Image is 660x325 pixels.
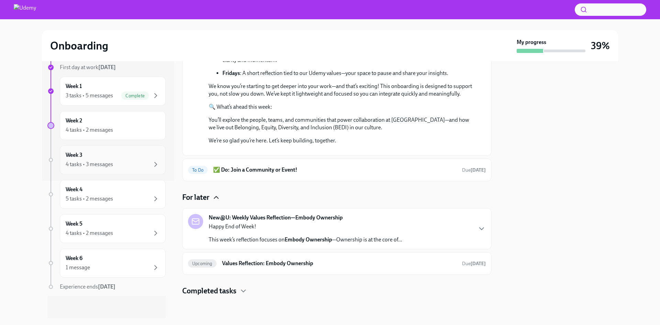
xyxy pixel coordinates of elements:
[66,117,82,124] h6: Week 2
[50,39,108,53] h2: Onboarding
[66,195,113,203] div: 5 tasks • 2 messages
[285,236,332,243] strong: Embody Ownership
[471,261,486,267] strong: [DATE]
[188,164,486,175] a: To Do✅ Do: Join a Community or Event!Due[DATE]
[462,167,486,173] span: September 20th, 2025 13:00
[213,166,456,174] h6: ✅ Do: Join a Community or Event!
[47,64,166,71] a: First day at work[DATE]
[66,151,82,159] h6: Week 3
[60,64,116,71] span: First day at work
[47,145,166,174] a: Week 34 tasks • 3 messages
[47,77,166,106] a: Week 13 tasks • 5 messagesComplete
[209,223,402,230] p: Happy End of Week!
[222,70,240,76] strong: Fridays
[209,236,402,243] p: This week’s reflection focuses on —Ownership is at the core of...
[60,283,115,290] span: Experience ends
[66,92,113,99] div: 3 tasks • 5 messages
[98,283,115,290] strong: [DATE]
[209,116,475,131] p: You’ll explore the people, teams, and communities that power collaboration at [GEOGRAPHIC_DATA]—a...
[222,69,475,77] p: : A short reflection tied to our Udemy values—your space to pause and share your insights.
[47,180,166,209] a: Week 45 tasks • 2 messages
[517,39,546,46] strong: My progress
[188,258,486,269] a: UpcomingValues Reflection: Embody OwnershipDue[DATE]
[188,261,217,266] span: Upcoming
[462,261,486,267] span: Due
[121,93,149,98] span: Complete
[66,83,82,90] h6: Week 1
[47,249,166,278] a: Week 61 message
[47,214,166,243] a: Week 54 tasks • 2 messages
[188,167,208,173] span: To Do
[591,40,610,52] h3: 39%
[66,254,82,262] h6: Week 6
[209,214,343,221] strong: New@U: Weekly Values Reflection—Embody Ownership
[66,264,90,271] div: 1 message
[66,161,113,168] div: 4 tasks • 3 messages
[209,83,475,98] p: We know you’re starting to get deeper into your work—and that’s exciting! This onboarding is desi...
[47,111,166,140] a: Week 24 tasks • 2 messages
[462,167,486,173] span: Due
[66,220,82,228] h6: Week 5
[222,260,456,267] h6: Values Reflection: Embody Ownership
[66,229,113,237] div: 4 tasks • 2 messages
[182,192,209,203] h4: For later
[98,64,116,71] strong: [DATE]
[462,260,486,267] span: September 21st, 2025 13:00
[209,137,475,144] p: We’re so glad you’re here. Let’s keep building, together.
[66,126,113,134] div: 4 tasks • 2 messages
[471,167,486,173] strong: [DATE]
[209,103,475,111] p: 🔍 What’s ahead this week:
[14,4,36,15] img: Udemy
[66,186,82,193] h6: Week 4
[182,286,492,296] div: Completed tasks
[182,286,236,296] h4: Completed tasks
[182,192,492,203] div: For later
